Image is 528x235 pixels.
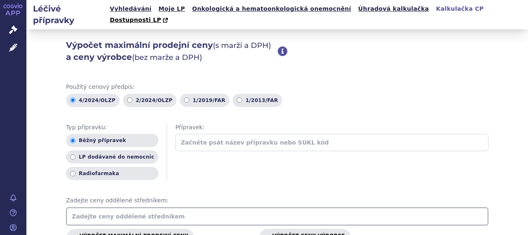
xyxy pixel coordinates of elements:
a: Moje LP [156,3,187,14]
h2: Léčivé přípravky [26,3,107,26]
label: 4/2024/OLZP [66,94,120,107]
label: Radiofarmaka [66,167,158,180]
input: Začněte psát název přípravku nebo SÚKL kód [175,134,488,151]
a: Dostupnosti LP [107,14,172,26]
label: 1/2019/FAR [180,94,229,107]
span: Dostupnosti LP [110,17,161,23]
a: Vyhledávání [107,3,154,14]
input: Běžný přípravek [70,138,75,143]
input: 4/2024/OLZP [70,97,75,103]
span: (s marží a DPH) [213,41,271,50]
span: Přípravek: [175,123,488,132]
span: Použitý cenový předpis: [66,83,488,91]
input: 2/2024/OLZP [127,97,132,103]
input: 1/2013/FAR [237,97,242,103]
label: 1/2013/FAR [233,94,282,107]
label: LP dodávané do nemocnic [66,150,158,164]
a: Úhradová kalkulačka [356,3,431,14]
label: Běžný přípravek [66,134,158,147]
label: 2/2024/OLZP [123,94,177,107]
a: Onkologická a hematoonkologická onemocnění [190,3,354,14]
span: Zadejte ceny oddělené středníkem: [66,197,488,205]
input: LP dodávané do nemocnic [70,154,75,160]
a: Kalkulačka CP [434,3,486,14]
span: (bez marže a DPH) [132,53,202,62]
span: Typ přípravku: [66,123,158,132]
input: Radiofarmaka [70,171,75,176]
h2: Výpočet maximální prodejní ceny a ceny výrobce [66,39,278,63]
input: 1/2019/FAR [184,97,189,103]
input: Zadejte ceny oddělené středníkem [66,207,488,226]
